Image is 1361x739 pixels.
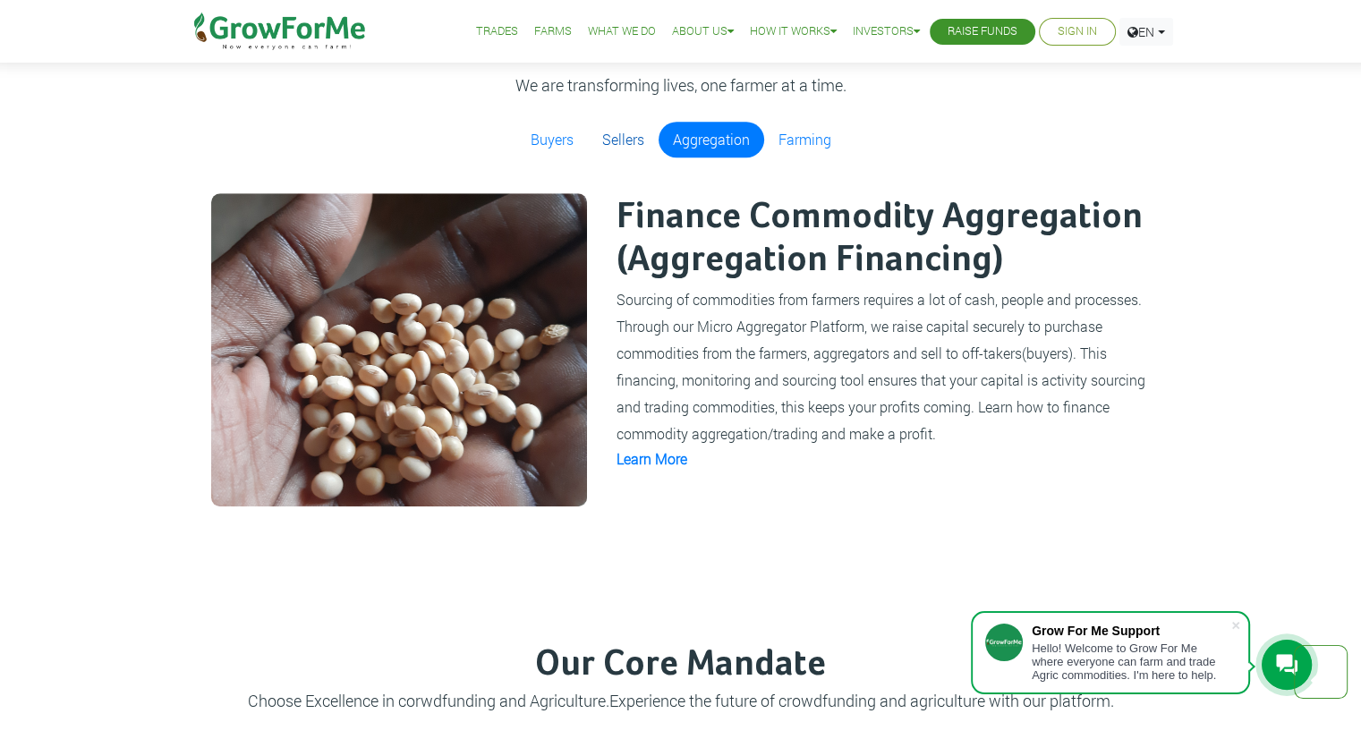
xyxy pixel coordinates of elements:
a: Raise Funds [948,22,1017,41]
a: How it Works [750,22,837,41]
a: Aggregation [659,122,764,157]
a: Sign In [1058,22,1097,41]
h2: Finance Commodity Aggregation (Aggregation Financing) [617,196,1148,282]
a: What We Do [588,22,656,41]
a: Trades [476,22,518,41]
p: We are transforming lives, one farmer at a time. [200,73,1161,98]
a: Sellers [588,122,659,157]
a: Farms [534,22,572,41]
img: growforme image [211,193,587,506]
a: Learn More [617,449,687,468]
small: Sourcing of commodities from farmers requires a lot of cash, people and processes. Through our Mi... [617,290,1145,443]
div: Grow For Me Support [1032,624,1230,638]
p: Choose Excellence in corwdfunding and Agriculture.Experience the future of crowdfunding and agric... [187,689,1175,713]
h3: Our Core Mandate [187,643,1175,686]
div: Hello! Welcome to Grow For Me where everyone can farm and trade Agric commodities. I'm here to help. [1032,641,1230,682]
a: Investors [853,22,920,41]
a: Buyers [516,122,588,157]
a: EN [1119,18,1173,46]
a: Farming [764,122,846,157]
a: About Us [672,22,734,41]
